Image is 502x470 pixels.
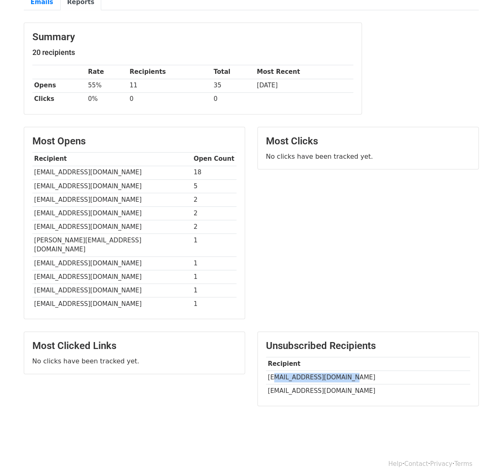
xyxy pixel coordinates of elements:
th: Recipients [127,65,211,79]
td: 1 [192,256,236,270]
td: 1 [192,297,236,311]
th: Opens [32,79,86,92]
td: 0 [211,92,255,106]
th: Clicks [32,92,86,106]
td: 2 [192,193,236,206]
a: Privacy [430,460,452,468]
td: [DATE] [255,79,353,92]
p: No clicks have been tracked yet. [266,152,470,161]
td: [EMAIL_ADDRESS][DOMAIN_NAME] [32,206,192,220]
td: 18 [192,166,236,179]
td: [EMAIL_ADDRESS][DOMAIN_NAME] [266,384,470,398]
h3: Most Opens [32,135,236,147]
td: [EMAIL_ADDRESS][DOMAIN_NAME] [32,256,192,270]
th: Recipient [266,357,470,370]
p: No clicks have been tracked yet. [32,357,236,365]
td: [EMAIL_ADDRESS][DOMAIN_NAME] [32,220,192,234]
iframe: Chat Widget [461,431,502,470]
td: 1 [192,270,236,283]
td: [EMAIL_ADDRESS][DOMAIN_NAME] [32,193,192,206]
a: Terms [454,460,472,468]
td: 2 [192,220,236,234]
h5: 20 recipients [32,48,353,57]
td: 0% [86,92,128,106]
td: [EMAIL_ADDRESS][DOMAIN_NAME] [32,283,192,297]
th: Recipient [32,152,192,166]
td: 55% [86,79,128,92]
a: Help [388,460,402,468]
a: Contact [404,460,428,468]
td: 35 [211,79,255,92]
td: 2 [192,206,236,220]
td: 11 [127,79,211,92]
td: 5 [192,179,236,193]
h3: Unsubscribed Recipients [266,340,470,352]
td: [EMAIL_ADDRESS][DOMAIN_NAME] [32,179,192,193]
td: 1 [192,234,236,257]
td: [EMAIL_ADDRESS][DOMAIN_NAME] [32,270,192,283]
td: [EMAIL_ADDRESS][DOMAIN_NAME] [32,297,192,311]
td: [EMAIL_ADDRESS][DOMAIN_NAME] [266,370,470,384]
th: Most Recent [255,65,353,79]
th: Rate [86,65,128,79]
h3: Most Clicked Links [32,340,236,352]
td: 1 [192,283,236,297]
th: Total [211,65,255,79]
td: 0 [127,92,211,106]
td: [PERSON_NAME][EMAIL_ADDRESS][DOMAIN_NAME] [32,234,192,257]
th: Open Count [192,152,236,166]
h3: Summary [32,31,353,43]
h3: Most Clicks [266,135,470,147]
td: [EMAIL_ADDRESS][DOMAIN_NAME] [32,166,192,179]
